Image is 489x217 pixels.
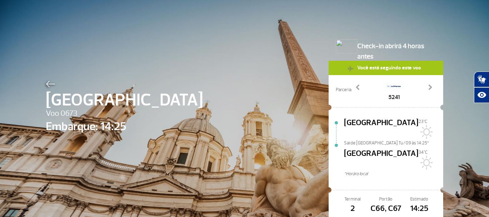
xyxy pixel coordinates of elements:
img: Sol [418,125,433,139]
img: Sol [418,156,433,170]
span: 5241 [383,93,405,102]
span: Você está seguindo este voo [354,61,425,74]
span: [GEOGRAPHIC_DATA] [344,117,418,140]
span: [GEOGRAPHIC_DATA] [46,87,203,113]
span: [GEOGRAPHIC_DATA] [344,148,418,171]
span: Portão [369,196,402,203]
span: Embarque: 14:25 [46,118,203,135]
span: *Horáro local [344,171,443,177]
span: 34°C [418,149,428,155]
span: 2 [336,203,369,215]
div: Plugin de acessibilidade da Hand Talk. [474,71,489,103]
span: 23°C [418,119,427,124]
span: C66, C67 [369,203,402,215]
span: 14:25 [403,203,436,215]
span: Voo 0673 [46,108,203,120]
button: Abrir recursos assistivos. [474,87,489,103]
span: Sai de [GEOGRAPHIC_DATA] Tu/09 às 14:25* [344,140,443,145]
button: Abrir tradutor de língua de sinais. [474,71,489,87]
span: Parceria: [336,87,352,93]
span: Estimado [403,196,436,203]
span: Terminal [336,196,369,203]
span: Check-in abrirá 4 horas antes [357,39,436,62]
